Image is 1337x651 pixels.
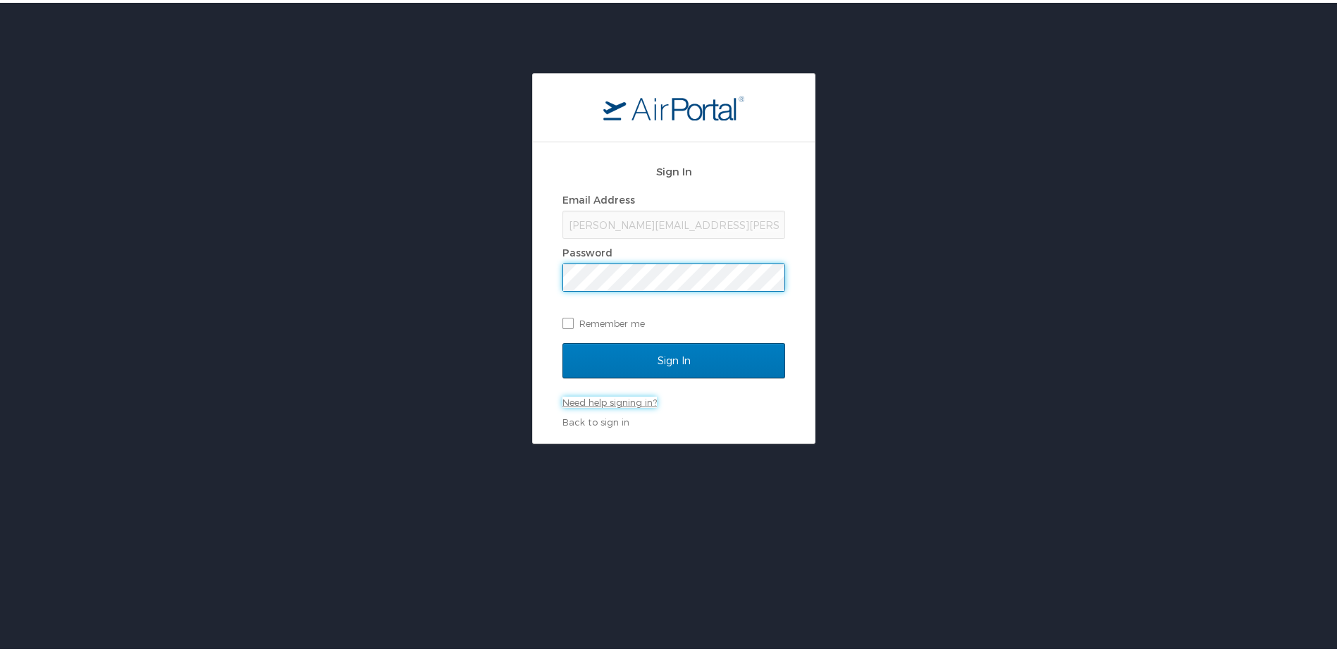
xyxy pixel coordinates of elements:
a: Back to sign in [562,414,629,425]
label: Password [562,244,612,256]
label: Email Address [562,191,635,203]
a: Need help signing in? [562,394,657,405]
h2: Sign In [562,161,785,177]
img: logo [603,92,744,118]
label: Remember me [562,310,785,331]
input: Sign In [562,340,785,376]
